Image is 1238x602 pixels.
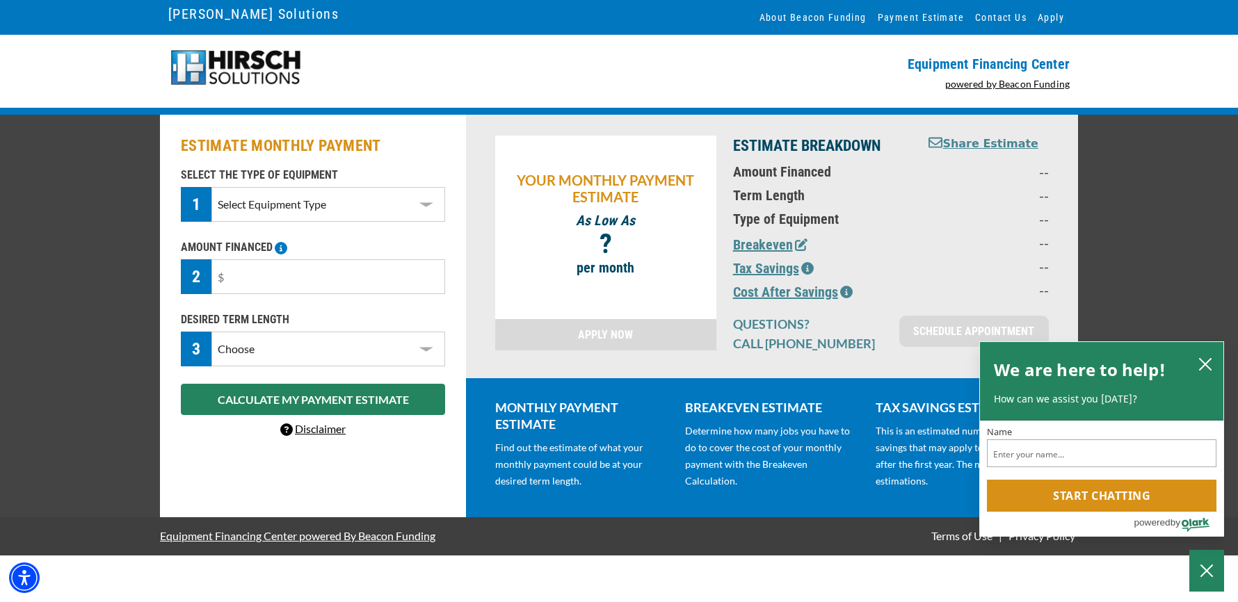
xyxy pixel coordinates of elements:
[733,335,883,352] p: CALL [PHONE_NUMBER]
[927,282,1049,298] p: --
[927,163,1049,180] p: --
[502,236,709,252] p: ?
[987,439,1216,467] input: Name
[994,392,1209,406] p: How can we assist you [DATE]?
[994,356,1166,384] h2: We are here to help!
[495,399,668,432] p: MONTHLY PAYMENT ESTIMATE
[733,136,910,156] p: ESTIMATE BREAKDOWN
[502,259,709,276] p: per month
[181,259,211,294] div: 2
[733,282,853,302] button: Cost After Savings
[9,562,40,593] div: Accessibility Menu
[945,78,1070,90] a: powered by Beacon Funding
[928,529,995,542] a: Terms of Use
[733,187,910,204] p: Term Length
[987,480,1216,512] button: Start chatting
[733,316,883,332] p: QUESTIONS?
[1134,514,1170,531] span: powered
[876,399,1049,416] p: TAX SAVINGS ESTIMATE
[1134,512,1223,536] a: Powered by Olark
[1171,514,1180,531] span: by
[280,422,346,435] a: Disclaimer
[181,136,445,156] h2: ESTIMATE MONTHLY PAYMENT
[876,423,1049,489] p: This is an estimated number of tax savings that may apply to your financing after the first year....
[211,259,445,294] input: $
[733,234,807,255] button: Breakeven
[495,439,668,489] p: Find out the estimate of what your monthly payment could be at your desired term length.
[987,428,1216,437] label: Name
[979,341,1224,537] div: olark chatbox
[181,167,445,184] p: SELECT THE TYPE OF EQUIPMENT
[733,258,814,279] button: Tax Savings
[927,258,1049,275] p: --
[181,384,445,415] button: CALCULATE MY PAYMENT ESTIMATE
[502,172,709,205] p: YOUR MONTHLY PAYMENT ESTIMATE
[733,211,910,227] p: Type of Equipment
[927,234,1049,251] p: --
[502,212,709,229] p: As Low As
[1189,550,1224,592] button: Close Chatbox
[495,319,716,350] a: APPLY NOW
[899,316,1049,347] a: SCHEDULE APPOINTMENT
[1194,354,1216,373] button: close chatbox
[685,399,858,416] p: BREAKEVEN ESTIMATE
[181,239,445,256] p: AMOUNT FINANCED
[181,311,445,328] p: DESIRED TERM LENGTH
[181,332,211,366] div: 3
[160,519,435,553] a: Equipment Financing Center powered By Beacon Funding
[927,187,1049,204] p: --
[181,187,211,222] div: 1
[168,2,339,26] a: [PERSON_NAME] Solutions
[685,423,858,489] p: Determine how many jobs you have to do to cover the cost of your monthly payment with the Breakev...
[928,136,1038,153] button: Share Estimate
[927,211,1049,227] p: --
[627,56,1070,72] p: Equipment Financing Center
[733,163,910,180] p: Amount Financed
[168,49,303,87] img: Hirsch-logo-55px.png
